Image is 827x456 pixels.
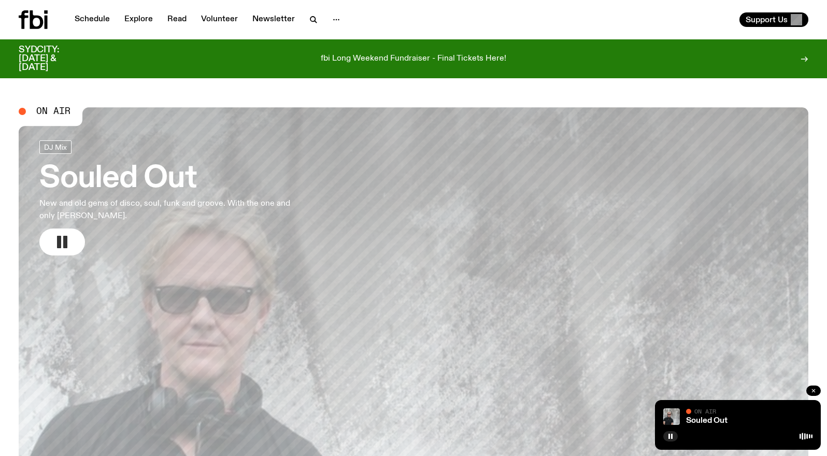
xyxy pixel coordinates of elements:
[663,408,680,425] img: Stephen looks directly at the camera, wearing a black tee, black sunglasses and headphones around...
[36,107,70,116] span: On Air
[19,46,85,72] h3: SYDCITY: [DATE] & [DATE]
[195,12,244,27] a: Volunteer
[686,417,728,425] a: Souled Out
[694,408,716,415] span: On Air
[739,12,808,27] button: Support Us
[746,15,788,24] span: Support Us
[39,164,305,193] h3: Souled Out
[161,12,193,27] a: Read
[39,197,305,222] p: New and old gems of disco, soul, funk and groove. With the one and only [PERSON_NAME].
[44,144,67,151] span: DJ Mix
[321,54,506,64] p: fbi Long Weekend Fundraiser - Final Tickets Here!
[39,140,305,255] a: Souled OutNew and old gems of disco, soul, funk and groove. With the one and only [PERSON_NAME].
[68,12,116,27] a: Schedule
[118,12,159,27] a: Explore
[39,140,72,154] a: DJ Mix
[246,12,301,27] a: Newsletter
